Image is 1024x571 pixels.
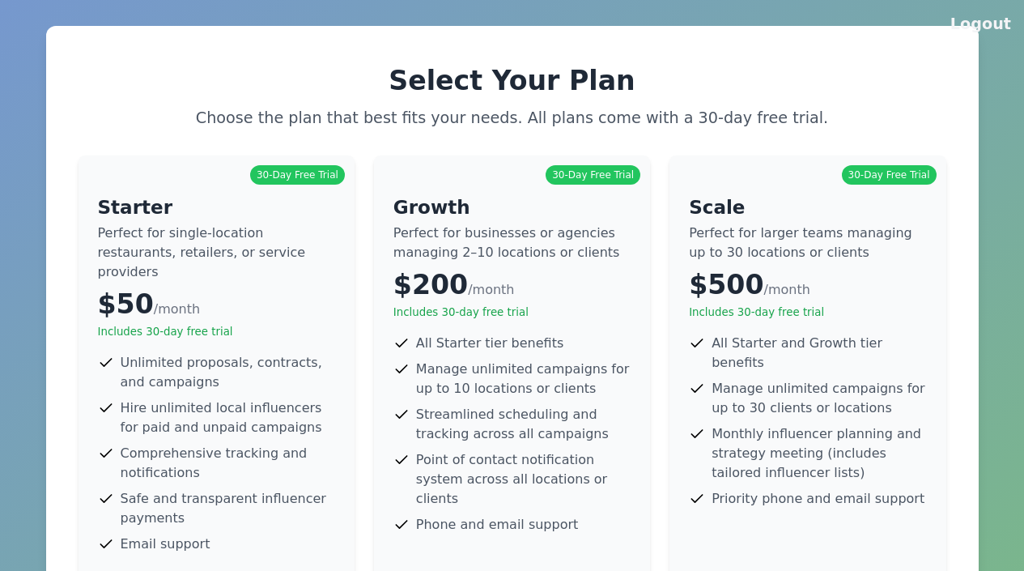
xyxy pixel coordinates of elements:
[468,282,514,297] span: /month
[712,334,926,373] span: All Starter and Growth tier benefits
[121,444,335,483] span: Comprehensive tracking and notifications
[250,165,345,185] div: 30-Day Free Trial
[416,334,563,353] span: All Starter tier benefits
[393,224,631,262] p: Perfect for businesses or agencies managing 2–10 locations or clients
[393,194,631,220] h4: Growth
[689,194,926,220] h4: Scale
[712,489,924,509] span: Priority phone and email support
[121,535,210,554] span: Email support
[950,13,1011,36] button: Logout
[98,324,335,340] p: Includes 30-day free trial
[546,165,640,185] div: 30-Day Free Trial
[98,224,335,282] p: Perfect for single-location restaurants, retailers, or service providers
[79,65,946,97] h2: Select Your Plan
[763,282,809,297] span: /month
[154,301,200,317] span: /month
[121,489,335,528] span: Safe and transparent influencer payments
[121,353,335,392] span: Unlimited proposals, contracts, and campaigns
[121,398,335,437] span: Hire unlimited local influencers for paid and unpaid campaigns
[416,450,631,509] span: Point of contact notification system across all locations or clients
[79,107,946,130] p: Choose the plan that best fits your needs. All plans come with a 30-day free trial.
[689,305,926,321] p: Includes 30-day free trial
[689,224,926,262] p: Perfect for larger teams managing up to 30 locations or clients
[689,269,926,301] div: $500
[712,379,926,418] span: Manage unlimited campaigns for up to 30 clients or locations
[842,165,937,185] div: 30-Day Free Trial
[393,269,631,301] div: $200
[416,360,631,398] span: Manage unlimited campaigns for up to 10 locations or clients
[393,305,631,321] p: Includes 30-day free trial
[98,194,335,220] h4: Starter
[712,424,926,483] span: Monthly influencer planning and strategy meeting (includes tailored influencer lists)
[98,288,335,321] div: $50
[416,405,631,444] span: Streamlined scheduling and tracking across all campaigns
[416,515,578,535] span: Phone and email support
